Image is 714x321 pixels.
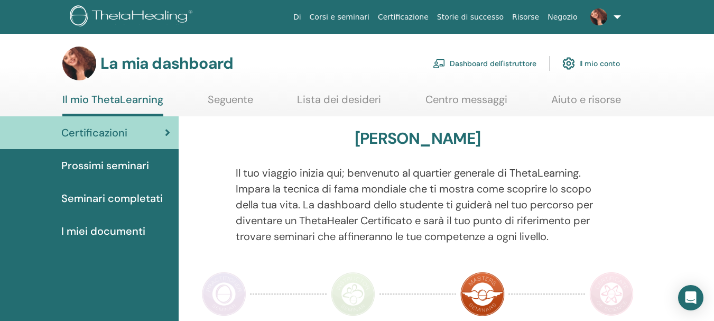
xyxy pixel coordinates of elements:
[297,93,381,106] font: Lista dei desideri
[61,191,163,205] font: Seminari completati
[543,7,581,27] a: Negozio
[590,8,607,25] img: default.jpg
[425,93,507,106] font: Centro messaggi
[305,7,374,27] a: Corsi e seminari
[293,13,301,21] font: Di
[70,5,196,29] img: logo.png
[433,59,446,68] img: chalkboard-teacher.svg
[433,7,508,27] a: Storie di successo
[61,224,145,238] font: I miei documenti
[433,52,536,75] a: Dashboard dell'istruttore
[589,272,634,316] img: Certificato di Scienze
[508,7,543,27] a: Risorse
[331,272,375,316] img: Istruttore
[310,13,369,21] font: Corsi e seminari
[374,7,433,27] a: Certificazione
[297,93,381,114] a: Lista dei desideri
[579,59,620,69] font: Il mio conto
[512,13,539,21] font: Risorse
[61,159,149,172] font: Prossimi seminari
[289,7,305,27] a: Di
[460,272,505,316] img: Maestro
[437,13,504,21] font: Storie di successo
[548,13,577,21] font: Negozio
[202,272,246,316] img: Praticante
[378,13,429,21] font: Certificazione
[62,47,96,80] img: default.jpg
[62,93,163,116] a: Il mio ThetaLearning
[562,52,620,75] a: Il mio conto
[450,59,536,69] font: Dashboard dell'istruttore
[62,93,163,106] font: Il mio ThetaLearning
[355,128,481,149] font: [PERSON_NAME]
[100,53,233,74] font: La mia dashboard
[208,93,253,114] a: Seguente
[551,93,621,106] font: Aiuto e risorse
[61,126,127,140] font: Certificazioni
[425,93,507,114] a: Centro messaggi
[678,285,703,310] div: Open Intercom Messenger
[551,93,621,114] a: Aiuto e risorse
[236,166,593,243] font: Il tuo viaggio inizia qui; benvenuto al quartier generale di ThetaLearning. Impara la tecnica di ...
[562,54,575,72] img: cog.svg
[208,93,253,106] font: Seguente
